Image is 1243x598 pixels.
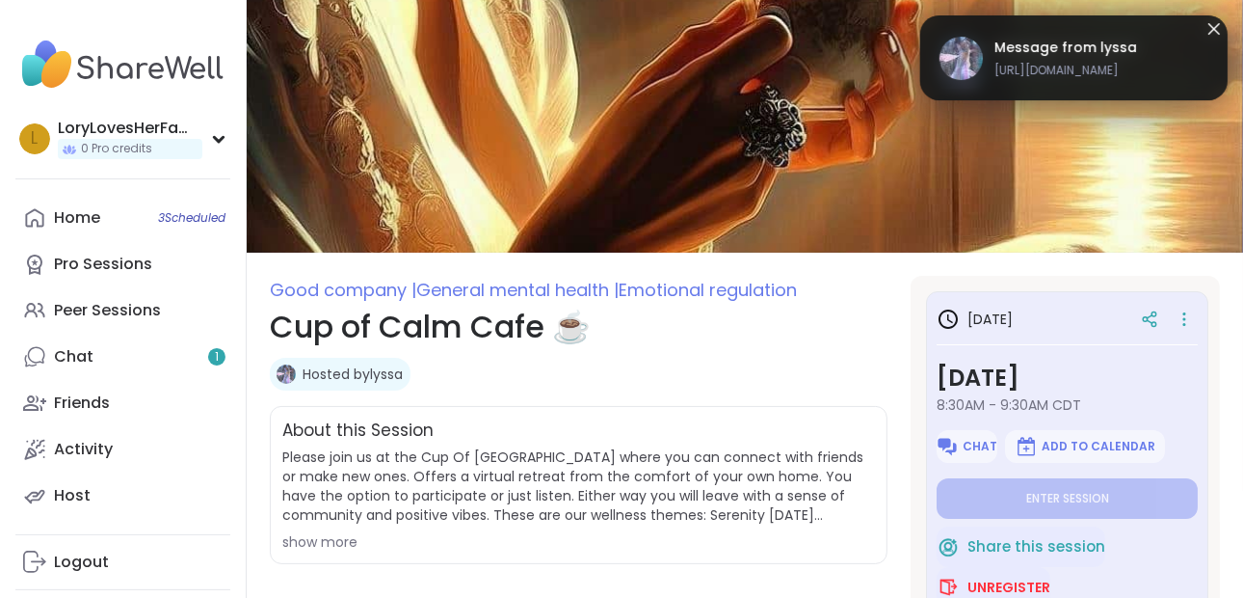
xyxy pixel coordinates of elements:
span: 1 [215,349,219,366]
a: lyssaMessage from lyssa[URL][DOMAIN_NAME] [939,27,1208,89]
h3: [DATE] [937,361,1198,395]
a: Chat1 [15,334,230,380]
div: Peer Sessions [54,300,161,321]
span: 0 Pro credits [81,141,152,157]
a: Logout [15,539,230,585]
a: Friends [15,380,230,426]
span: 8:30AM - 9:30AM CDT [937,395,1198,415]
a: Hosted bylyssa [303,365,403,384]
img: ShareWell Nav Logo [15,31,230,98]
span: Please join us at the Cup Of [GEOGRAPHIC_DATA] where you can connect with friends or make new one... [282,448,875,525]
div: show more [282,532,875,552]
img: ShareWell Logomark [937,535,960,558]
div: Activity [54,439,113,460]
img: ShareWell Logomark [936,435,959,458]
div: Logout [54,552,109,573]
button: Add to Calendar [1005,430,1165,463]
h3: [DATE] [937,308,1013,331]
span: [URL][DOMAIN_NAME] [994,62,1137,79]
img: lyssa [939,37,983,80]
a: Peer Sessions [15,287,230,334]
button: Chat [937,430,996,463]
h1: Cup of Calm Cafe ☕️ [270,304,887,350]
span: Enter session [1026,491,1109,506]
div: LoryLovesHerFamilia [58,118,202,139]
span: L [32,126,39,151]
span: Good company | [270,278,416,302]
div: Friends [54,393,110,414]
span: Add to Calendar [1042,439,1155,454]
span: Share this session [967,536,1105,558]
span: General mental health | [416,278,619,302]
span: Chat [963,439,997,454]
div: Pro Sessions [54,254,152,275]
img: ShareWell Logomark [1015,435,1038,458]
h2: About this Session [282,419,434,444]
span: 3 Scheduled [158,210,225,226]
button: Share this session [937,527,1105,567]
button: Enter session [937,478,1198,519]
a: Host [15,473,230,519]
a: Activity [15,426,230,473]
div: Host [54,485,91,506]
a: Home3Scheduled [15,195,230,241]
span: Emotional regulation [619,278,797,302]
a: Pro Sessions [15,241,230,287]
span: Unregister [967,578,1050,597]
img: lyssa [277,365,296,384]
div: Chat [54,346,93,367]
span: Message from lyssa [994,38,1137,58]
div: Home [54,207,100,229]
